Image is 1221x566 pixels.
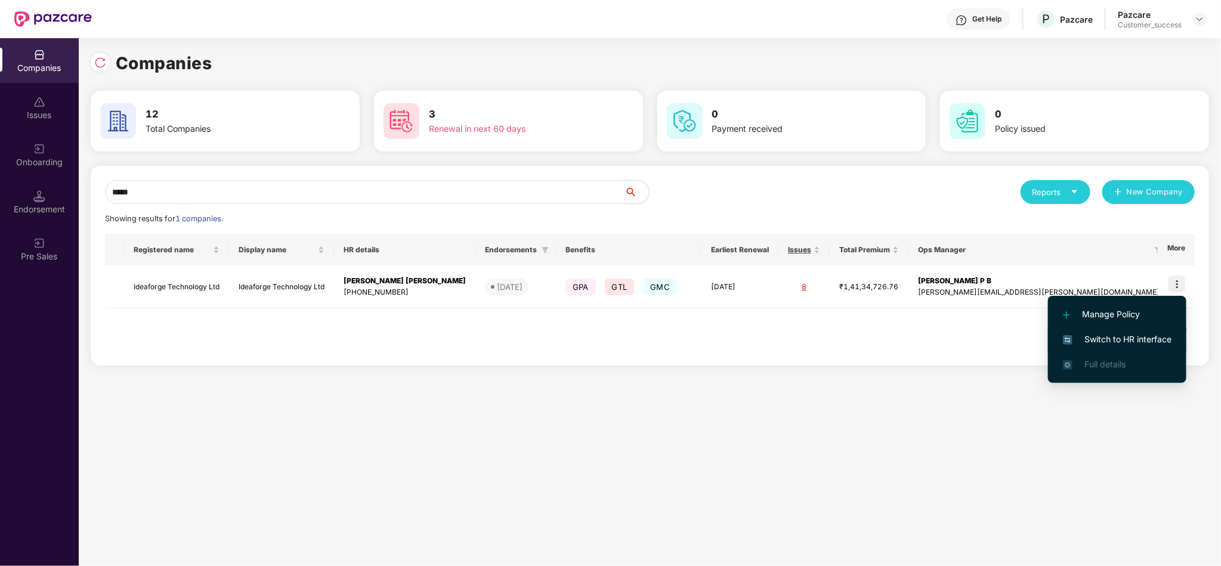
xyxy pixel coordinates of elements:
[539,243,551,257] span: filter
[542,246,549,253] span: filter
[625,187,649,197] span: search
[839,282,899,293] div: ₹1,41,34,726.76
[1118,9,1182,20] div: Pazcare
[1060,14,1093,25] div: Pazcare
[995,107,1158,122] h3: 0
[995,122,1158,135] div: Policy issued
[1158,234,1195,266] th: More
[1102,180,1195,204] button: plusNew Company
[625,180,650,204] button: search
[1063,311,1070,318] img: svg+xml;base64,PHN2ZyB4bWxucz0iaHR0cDovL3d3dy53My5vcmcvMjAwMC9zdmciIHdpZHRoPSIxMi4yMDEiIGhlaWdodD...
[33,49,45,61] img: svg+xml;base64,PHN2ZyBpZD0iQ29tcGFuaWVzIiB4bWxucz0iaHR0cDovL3d3dy53My5vcmcvMjAwMC9zdmciIHdpZHRoPS...
[429,107,592,122] h3: 3
[1063,308,1171,321] span: Manage Policy
[384,103,419,139] img: svg+xml;base64,PHN2ZyB4bWxucz0iaHR0cDovL3d3dy53My5vcmcvMjAwMC9zdmciIHdpZHRoPSI2MCIgaGVpZ2h0PSI2MC...
[134,245,211,255] span: Registered name
[788,245,811,255] span: Issues
[712,107,876,122] h3: 0
[229,234,334,266] th: Display name
[1084,359,1126,369] span: Full details
[175,214,223,223] span: 1 companies.
[1042,12,1050,26] span: P
[344,287,466,298] div: [PHONE_NUMBER]
[229,266,334,308] td: Ideaforge Technology Ltd
[124,266,229,308] td: Ideaforge Technology Ltd
[1155,246,1162,253] span: filter
[485,245,537,255] span: Endorsements
[712,122,876,135] div: Payment received
[778,234,830,266] th: Issues
[918,245,1150,255] span: Ops Manager
[565,279,596,295] span: GPA
[105,214,223,223] span: Showing results for
[429,122,592,135] div: Renewal in next 60 days
[1118,20,1182,30] div: Customer_success
[33,143,45,155] img: svg+xml;base64,PHN2ZyB3aWR0aD0iMjAiIGhlaWdodD0iMjAiIHZpZXdCb3g9IjAgMCAyMCAyMCIgZmlsbD0ibm9uZSIgeG...
[33,190,45,202] img: svg+xml;base64,PHN2ZyB3aWR0aD0iMTQuNSIgaGVpZ2h0PSIxNC41IiB2aWV3Qm94PSIwIDAgMTYgMTYiIGZpbGw9Im5vbm...
[605,279,635,295] span: GTL
[950,103,985,139] img: svg+xml;base64,PHN2ZyB4bWxucz0iaHR0cDovL3d3dy53My5vcmcvMjAwMC9zdmciIHdpZHRoPSI2MCIgaGVpZ2h0PSI2MC...
[830,234,908,266] th: Total Premium
[788,282,820,293] div: 8
[667,103,703,139] img: svg+xml;base64,PHN2ZyB4bWxucz0iaHR0cDovL3d3dy53My5vcmcvMjAwMC9zdmciIHdpZHRoPSI2MCIgaGVpZ2h0PSI2MC...
[146,122,309,135] div: Total Companies
[1063,360,1072,370] img: svg+xml;base64,PHN2ZyB4bWxucz0iaHR0cDovL3d3dy53My5vcmcvMjAwMC9zdmciIHdpZHRoPSIxNi4zNjMiIGhlaWdodD...
[334,234,475,266] th: HR details
[918,276,1160,287] div: [PERSON_NAME] P B
[497,281,523,293] div: [DATE]
[1114,188,1122,197] span: plus
[14,11,92,27] img: New Pazcare Logo
[1071,188,1078,196] span: caret-down
[1063,335,1072,345] img: svg+xml;base64,PHN2ZyB4bWxucz0iaHR0cDovL3d3dy53My5vcmcvMjAwMC9zdmciIHdpZHRoPSIxNiIgaGVpZ2h0PSIxNi...
[100,103,136,139] img: svg+xml;base64,PHN2ZyB4bWxucz0iaHR0cDovL3d3dy53My5vcmcvMjAwMC9zdmciIHdpZHRoPSI2MCIgaGVpZ2h0PSI2MC...
[1063,333,1171,346] span: Switch to HR interface
[1127,186,1183,198] span: New Company
[33,237,45,249] img: svg+xml;base64,PHN2ZyB3aWR0aD0iMjAiIGhlaWdodD0iMjAiIHZpZXdCb3g9IjAgMCAyMCAyMCIgZmlsbD0ibm9uZSIgeG...
[839,245,890,255] span: Total Premium
[1033,186,1078,198] div: Reports
[1152,243,1164,257] span: filter
[556,234,701,266] th: Benefits
[146,107,309,122] h3: 12
[1195,14,1204,24] img: svg+xml;base64,PHN2ZyBpZD0iRHJvcGRvd24tMzJ4MzIiIHhtbG5zPSJodHRwOi8vd3d3LnczLm9yZy8yMDAwL3N2ZyIgd2...
[239,245,316,255] span: Display name
[643,279,677,295] span: GMC
[124,234,229,266] th: Registered name
[94,57,106,69] img: svg+xml;base64,PHN2ZyBpZD0iUmVsb2FkLTMyeDMyIiB4bWxucz0iaHR0cDovL3d3dy53My5vcmcvMjAwMC9zdmciIHdpZH...
[701,266,778,308] td: [DATE]
[918,287,1160,298] div: [PERSON_NAME][EMAIL_ADDRESS][PERSON_NAME][DOMAIN_NAME]
[344,276,466,287] div: [PERSON_NAME] [PERSON_NAME]
[1169,276,1185,292] img: icon
[116,50,212,76] h1: Companies
[972,14,1001,24] div: Get Help
[956,14,967,26] img: svg+xml;base64,PHN2ZyBpZD0iSGVscC0zMngzMiIgeG1sbnM9Imh0dHA6Ly93d3cudzMub3JnLzIwMDAvc3ZnIiB3aWR0aD...
[33,96,45,108] img: svg+xml;base64,PHN2ZyBpZD0iSXNzdWVzX2Rpc2FibGVkIiB4bWxucz0iaHR0cDovL3d3dy53My5vcmcvMjAwMC9zdmciIH...
[701,234,778,266] th: Earliest Renewal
